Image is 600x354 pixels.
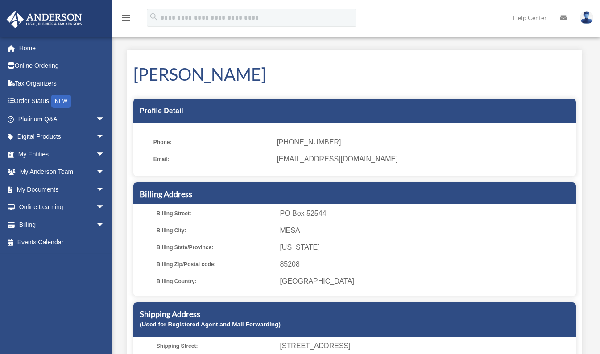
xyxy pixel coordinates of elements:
span: Email: [153,153,271,165]
span: arrow_drop_down [96,216,114,234]
span: arrow_drop_down [96,198,114,217]
span: arrow_drop_down [96,128,114,146]
a: menu [120,16,131,23]
h1: [PERSON_NAME] [133,62,576,86]
span: [US_STATE] [280,241,573,254]
span: [PHONE_NUMBER] [277,136,570,148]
span: Billing Zip/Postal code: [157,258,274,271]
span: [EMAIL_ADDRESS][DOMAIN_NAME] [277,153,570,165]
img: Anderson Advisors Platinum Portal [4,11,85,28]
a: Tax Organizers [6,74,118,92]
span: arrow_drop_down [96,181,114,199]
span: Billing City: [157,224,274,237]
span: arrow_drop_down [96,145,114,164]
a: Home [6,39,118,57]
div: NEW [51,95,71,108]
h5: Billing Address [140,189,570,200]
span: Shipping Street: [157,340,274,352]
a: Billingarrow_drop_down [6,216,118,234]
a: My Documentsarrow_drop_down [6,181,118,198]
span: arrow_drop_down [96,110,114,128]
div: Profile Detail [133,99,576,123]
span: [STREET_ADDRESS] [280,340,573,352]
a: My Anderson Teamarrow_drop_down [6,163,118,181]
a: Order StatusNEW [6,92,118,111]
small: (Used for Registered Agent and Mail Forwarding) [140,321,281,328]
a: Digital Productsarrow_drop_down [6,128,118,146]
a: Online Learningarrow_drop_down [6,198,118,216]
a: Online Ordering [6,57,118,75]
span: Billing State/Province: [157,241,274,254]
h5: Shipping Address [140,309,570,320]
a: My Entitiesarrow_drop_down [6,145,118,163]
a: Events Calendar [6,234,118,251]
i: menu [120,12,131,23]
a: Platinum Q&Aarrow_drop_down [6,110,118,128]
span: arrow_drop_down [96,163,114,181]
span: MESA [280,224,573,237]
span: PO Box 52544 [280,207,573,220]
span: Billing Country: [157,275,274,288]
span: Billing Street: [157,207,274,220]
i: search [149,12,159,22]
img: User Pic [580,11,593,24]
span: 85208 [280,258,573,271]
span: [GEOGRAPHIC_DATA] [280,275,573,288]
span: Phone: [153,136,271,148]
